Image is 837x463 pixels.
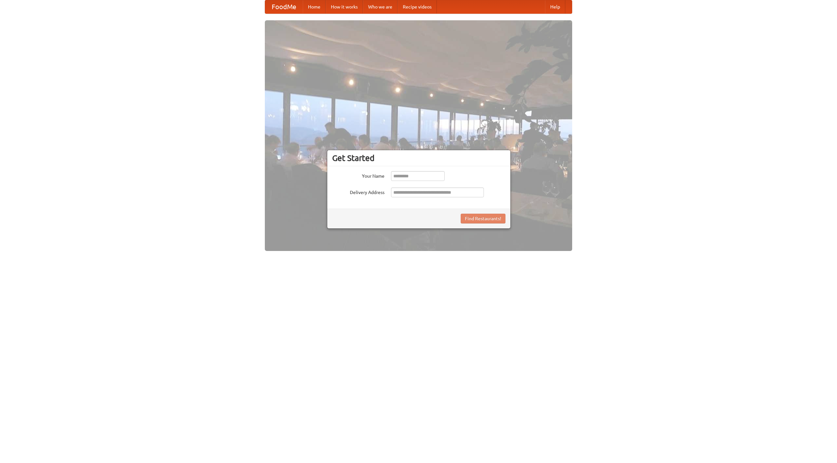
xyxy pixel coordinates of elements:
a: How it works [326,0,363,13]
a: Home [303,0,326,13]
a: Who we are [363,0,398,13]
a: Help [545,0,565,13]
a: Recipe videos [398,0,437,13]
button: Find Restaurants! [461,214,505,223]
h3: Get Started [332,153,505,163]
label: Delivery Address [332,187,384,196]
label: Your Name [332,171,384,179]
a: FoodMe [265,0,303,13]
